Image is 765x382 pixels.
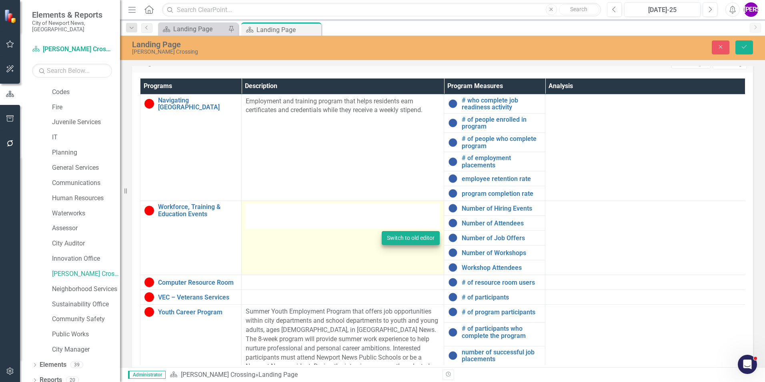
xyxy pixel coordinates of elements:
[448,118,458,128] img: No Information
[4,9,18,23] img: ClearPoint Strategy
[462,135,541,149] a: # of people who complete program
[162,3,601,17] input: Search ClearPoint...
[158,279,237,286] a: Computer Resource Room
[52,345,120,354] a: City Manager
[462,264,541,271] a: Workshop Attendees
[624,2,701,17] button: [DATE]-25
[462,220,541,227] a: Number of Attendees
[173,24,226,34] div: Landing Page
[132,49,480,55] div: [PERSON_NAME] Crossing
[32,20,112,33] small: City of Newport News, [GEOGRAPHIC_DATA]
[462,155,541,169] a: # of employment placements
[52,103,120,112] a: Fire
[462,97,541,111] a: # who complete job readiness activity
[448,292,458,302] img: No Information
[181,371,255,378] a: [PERSON_NAME] Crossing
[448,248,458,257] img: No Information
[52,209,120,218] a: Waterworks
[448,189,458,198] img: No Information
[382,231,440,245] button: Switch to old editor
[52,179,120,188] a: Communications
[448,99,458,109] img: No Information
[52,285,120,294] a: Neighborhood Services
[144,277,154,287] img: Below Target
[52,239,120,248] a: City Auditor
[144,292,154,302] img: Below Target
[448,328,458,337] img: No Information
[170,370,437,380] div: »
[158,203,237,217] a: Workforce, Training & Education Events
[448,307,458,317] img: No Information
[256,25,319,35] div: Landing Page
[462,249,541,257] a: Number of Workshops
[448,218,458,228] img: No Information
[448,138,458,147] img: No Information
[462,205,541,212] a: Number of Hiring Events
[52,315,120,324] a: Community Safety
[158,309,237,316] a: Youth Career Program
[462,279,541,286] a: # of resource room users
[448,263,458,272] img: No Information
[138,60,403,67] h3: Program Dashboard
[52,163,120,173] a: General Services
[570,6,587,12] span: Search
[462,190,541,197] a: program completion rate
[448,157,458,167] img: No Information
[52,330,120,339] a: Public Works
[160,24,226,34] a: Landing Page
[462,175,541,183] a: employee retention rate
[32,45,112,54] a: [PERSON_NAME] Crossing
[246,97,440,115] p: Employment and training program that helps residents earn certificates and credentials while they...
[144,99,154,109] img: Below Target
[448,277,458,287] img: No Information
[52,254,120,263] a: Innovation Office
[40,360,66,370] a: Elements
[462,309,541,316] a: # of program participants
[258,371,298,378] div: Landing Page
[70,362,83,368] div: 39
[32,10,112,20] span: Elements & Reports
[462,325,541,339] a: # of participants who complete the program
[627,5,698,15] div: [DATE]-25
[559,4,599,15] button: Search
[744,2,758,17] button: [PERSON_NAME]
[32,64,112,78] input: Search Below...
[144,206,154,215] img: Below Target
[132,40,480,49] div: Landing Page
[738,355,757,374] iframe: Intercom live chat
[448,233,458,243] img: No Information
[52,224,120,233] a: Assessor
[52,194,120,203] a: Human Resources
[462,235,541,242] a: Number of Job Offers
[158,294,237,301] a: VEC – Veterans Services
[52,300,120,309] a: Sustainability Office
[52,88,120,97] a: Codes
[462,116,541,130] a: # of people enrolled in program
[448,203,458,213] img: No Information
[128,371,166,379] span: Administrator
[448,351,458,360] img: No Information
[158,97,237,111] a: Navigating [GEOGRAPHIC_DATA]
[448,174,458,183] img: No Information
[144,307,154,317] img: Below Target
[462,349,541,363] a: number of successful job placements
[52,118,120,127] a: Juvenile Services
[462,294,541,301] a: # of participants
[52,269,120,279] a: [PERSON_NAME] Crossing
[52,133,120,142] a: IT
[52,148,120,157] a: Planning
